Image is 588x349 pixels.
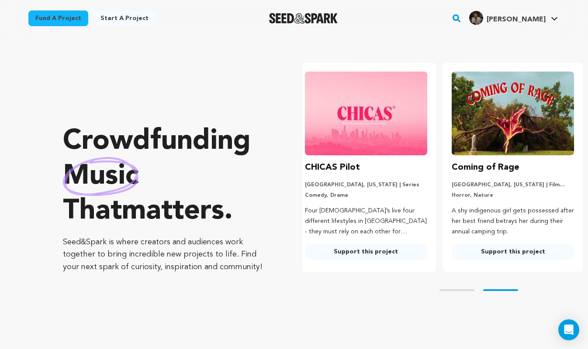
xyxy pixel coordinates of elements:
a: Abel D.'s Profile [467,9,560,25]
span: matters [122,198,224,226]
img: Coming of Rage image [452,72,574,155]
img: CHICAS Pilot image [305,72,427,155]
p: [GEOGRAPHIC_DATA], [US_STATE] | Film Short [452,181,574,188]
div: Open Intercom Messenger [558,319,579,340]
h3: Coming of Rage [452,161,519,174]
p: Crowdfunding that . [63,124,268,229]
p: Seed&Spark is where creators and audiences work together to bring incredible new projects to life... [63,236,268,274]
span: [PERSON_NAME] [487,16,546,23]
a: Support this project [452,244,574,260]
a: Seed&Spark Homepage [269,13,338,24]
a: Fund a project [28,10,88,26]
span: Abel D.'s Profile [467,9,560,27]
a: Start a project [93,10,156,26]
p: Comedy, Drama [305,192,427,199]
div: Abel D.'s Profile [469,11,546,25]
p: Four [DEMOGRAPHIC_DATA]’s live four different lifestyles in [GEOGRAPHIC_DATA] - they must rely on... [305,206,427,237]
img: Seed&Spark Logo Dark Mode [269,13,338,24]
p: A shy indigenous girl gets possessed after her best friend betrays her during their annual campin... [452,206,574,237]
a: Support this project [305,244,427,260]
img: hand sketched image [63,157,138,196]
p: [GEOGRAPHIC_DATA], [US_STATE] | Series [305,181,427,188]
h3: CHICAS Pilot [305,161,360,174]
p: Horror, Nature [452,192,574,199]
img: df6f842d7a275c56.png [469,11,483,25]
